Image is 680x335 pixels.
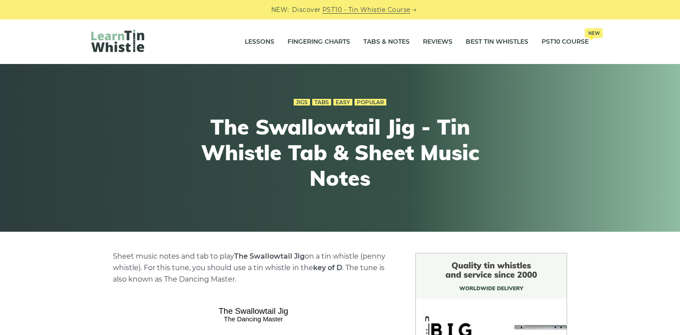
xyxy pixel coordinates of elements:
[355,99,386,106] a: Popular
[91,30,144,52] img: LearnTinWhistle.com
[466,31,528,53] a: Best Tin Whistles
[363,31,410,53] a: Tabs & Notes
[234,252,305,260] strong: The Swallowtail Jig
[312,99,331,106] a: Tabs
[288,31,350,53] a: Fingering Charts
[423,31,452,53] a: Reviews
[113,251,394,285] p: Sheet music notes and tab to play on a tin whistle (penny whistle). For this tune, you should use...
[313,263,342,272] strong: key of D
[294,99,310,106] a: Jigs
[245,31,274,53] a: Lessons
[542,31,589,53] a: PST10 CourseNew
[585,28,603,38] span: New
[333,99,352,106] a: Easy
[178,114,502,191] h1: The Swallowtail Jig - Tin Whistle Tab & Sheet Music Notes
